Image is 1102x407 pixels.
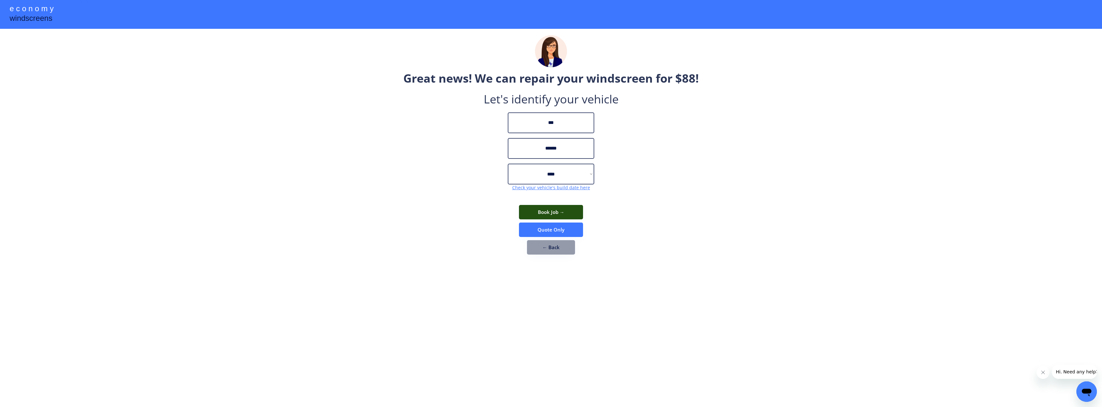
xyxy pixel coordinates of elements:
div: e c o n o m y [10,3,53,15]
iframe: Close message [1037,366,1049,379]
div: windscreens [10,13,52,25]
iframe: Button to launch messaging window [1076,381,1097,402]
img: madeline.png [535,35,567,67]
a: Check your vehicle's build date here [512,184,590,191]
span: Hi. Need any help? [4,4,46,10]
button: Quote Only [519,223,583,237]
button: ← Back [527,240,575,255]
div: Great news! We can repair your windscreen for $88! [403,70,699,86]
div: Let's identify your vehicle [484,91,619,107]
iframe: Message from company [1052,365,1097,379]
button: Book Job → [519,205,583,219]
